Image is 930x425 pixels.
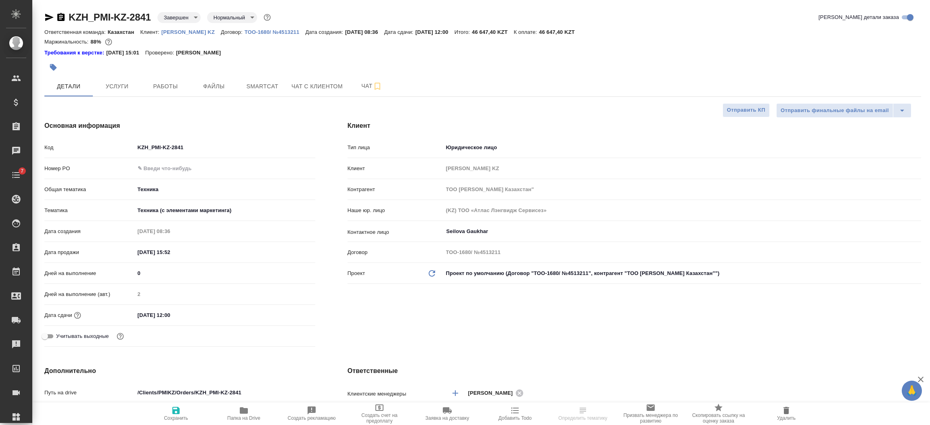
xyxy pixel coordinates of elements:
[443,183,921,195] input: Пустое поле
[135,162,315,174] input: ✎ Введи что-нибудь
[44,389,135,397] p: Путь на drive
[819,13,899,21] span: [PERSON_NAME] детали заказа
[468,389,518,397] span: [PERSON_NAME]
[98,81,136,92] span: Услуги
[135,204,315,217] div: Техника (с элементами маркетинга)
[135,288,315,300] input: Пустое поле
[350,412,408,424] span: Создать счет на предоплату
[135,309,205,321] input: ✎ Введи что-нибудь
[210,402,278,425] button: Папка на Drive
[44,121,315,131] h4: Основная информация
[455,29,472,35] p: Итого:
[727,106,765,115] span: Отправить КП
[415,29,455,35] p: [DATE] 12:00
[443,267,921,280] div: Проект по умолчанию (Договор "ТОО-1680/ №4513211", контрагент "ТОО [PERSON_NAME] Казахстан"")
[539,29,581,35] p: 46 647,40 KZT
[481,402,549,425] button: Добавить Todo
[44,12,54,22] button: Скопировать ссылку для ЯМессенджера
[776,103,911,118] div: split button
[352,81,391,91] span: Чат
[752,402,820,425] button: Удалить
[384,29,415,35] p: Дата сдачи:
[146,81,185,92] span: Работы
[776,103,893,118] button: Отправить финальные файлы на email
[90,39,103,45] p: 88%
[373,81,382,91] svg: Подписаться
[135,246,205,258] input: ✎ Введи что-нибудь
[44,185,135,194] p: Общая тематика
[902,381,922,401] button: 🙏
[346,402,413,425] button: Создать счет на предоплату
[108,29,140,35] p: Казахстан
[243,81,282,92] span: Smartcat
[157,12,201,23] div: Завершен
[2,165,30,185] a: 7
[227,415,260,421] span: Папка на Drive
[348,144,443,152] p: Тип лица
[306,29,345,35] p: Дата создания:
[44,206,135,215] p: Тематика
[72,310,83,321] button: Если добавить услуги и заполнить их объемом, то дата рассчитается автоматически
[16,167,28,175] span: 7
[413,402,481,425] button: Заявка на доставку
[44,248,135,256] p: Дата продажи
[44,269,135,277] p: Дней на выполнение
[262,12,272,23] button: Доп статусы указывают на важность/срочность заказа
[44,49,106,57] a: Требования к верстке:
[161,28,221,35] a: [PERSON_NAME] KZ
[161,14,191,21] button: Завершен
[103,37,114,47] button: 769.19 RUB; 0.00 KZT;
[135,387,315,398] input: ✎ Введи что-нибудь
[278,402,346,425] button: Создать рекламацию
[245,29,306,35] p: ТОО-1680/ №4513211
[44,290,135,298] p: Дней на выполнение (авт.)
[443,204,921,216] input: Пустое поле
[142,402,210,425] button: Сохранить
[348,248,443,256] p: Договор
[468,388,526,398] div: [PERSON_NAME]
[917,231,918,232] button: Open
[106,49,145,57] p: [DATE] 15:01
[44,366,315,376] h4: Дополнительно
[348,185,443,194] p: Контрагент
[44,39,90,45] p: Маржинальность:
[44,58,62,76] button: Добавить тэг
[472,29,514,35] p: 46 647,40 KZT
[135,267,315,279] input: ✎ Введи что-нибудь
[56,12,66,22] button: Скопировать ссылку
[164,415,188,421] span: Сохранить
[135,225,205,237] input: Пустое поле
[348,206,443,215] p: Наше юр. лицо
[145,49,176,57] p: Проверено:
[622,412,680,424] span: Призвать менеджера по развитию
[176,49,227,57] p: [PERSON_NAME]
[685,402,752,425] button: Скопировать ссылку на оценку заказа
[348,121,921,131] h4: Клиент
[781,106,889,115] span: Отправить финальные файлы на email
[617,402,685,425] button: Призвать менеджера по развитию
[345,29,384,35] p: [DATE] 08:36
[115,331,126,342] button: Выбери, если сб и вс нужно считать рабочими днями для выполнения заказа.
[221,29,245,35] p: Договор:
[348,366,921,376] h4: Ответственные
[348,165,443,173] p: Клиент
[161,29,221,35] p: [PERSON_NAME] KZ
[514,29,539,35] p: К оплате:
[549,402,617,425] button: Определить тематику
[135,142,315,153] input: ✎ Введи что-нибудь
[348,390,443,398] p: Клиентские менеджеры
[135,183,315,196] div: Техника
[425,415,469,421] span: Заявка на доставку
[69,12,151,23] a: KZH_PMI-KZ-2841
[499,415,532,421] span: Добавить Todo
[446,383,465,403] button: Добавить менеджера
[291,81,343,92] span: Чат с клиентом
[443,246,921,258] input: Пустое поле
[44,165,135,173] p: Номер PO
[56,332,109,340] span: Учитывать выходные
[195,81,233,92] span: Файлы
[777,415,796,421] span: Удалить
[140,29,161,35] p: Клиент:
[443,141,921,154] div: Юридическое лицо
[245,28,306,35] a: ТОО-1680/ №4513211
